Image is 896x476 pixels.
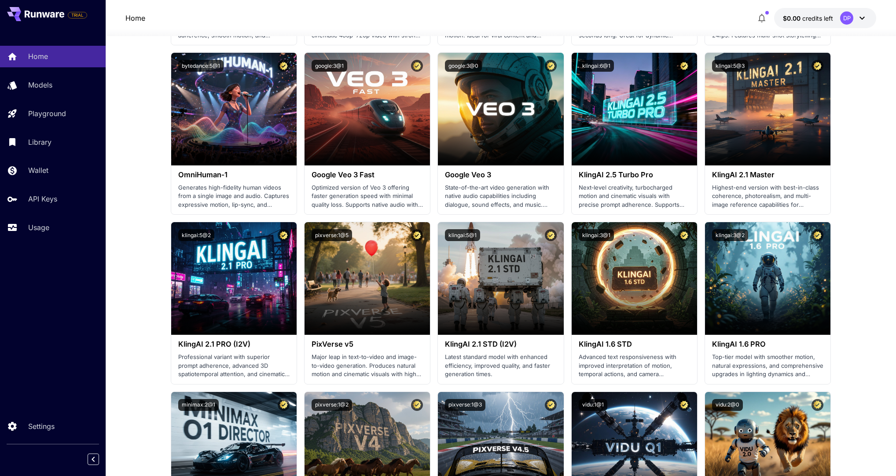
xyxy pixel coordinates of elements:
[445,183,556,209] p: State-of-the-art video generation with native audio capabilities including dialogue, sound effect...
[178,183,290,209] p: Generates high-fidelity human videos from a single image and audio. Captures expressive motion, l...
[28,137,51,147] p: Library
[125,13,145,23] nav: breadcrumb
[783,15,802,22] span: $0.00
[305,53,430,165] img: alt
[712,60,748,72] button: klingai:5@3
[579,399,607,411] button: vidu:1@1
[712,171,823,179] h3: KlingAI 2.1 Master
[28,194,57,204] p: API Keys
[28,421,55,432] p: Settings
[28,108,66,119] p: Playground
[312,353,423,379] p: Major leap in text-to-video and image-to-video generation. Produces natural motion and cinematic ...
[94,451,106,467] div: Collapse sidebar
[572,53,697,165] img: alt
[802,15,833,22] span: credits left
[712,353,823,379] p: Top-tier model with smoother motion, natural expressions, and comprehensive upgrades in lighting ...
[445,171,556,179] h3: Google Veo 3
[411,229,423,241] button: Certified Model – Vetted for best performance and includes a commercial license.
[312,229,352,241] button: pixverse:1@5
[445,60,482,72] button: google:3@0
[178,399,219,411] button: minimax:2@1
[712,340,823,348] h3: KlingAI 1.6 PRO
[312,340,423,348] h3: PixVerse v5
[579,60,614,72] button: klingai:6@1
[305,222,430,335] img: alt
[28,165,48,176] p: Wallet
[171,53,297,165] img: alt
[438,222,563,335] img: alt
[445,229,480,241] button: klingai:5@1
[178,340,290,348] h3: KlingAI 2.1 PRO (I2V)
[579,171,690,179] h3: KlingAI 2.5 Turbo Pro
[545,60,557,72] button: Certified Model – Vetted for best performance and includes a commercial license.
[783,14,833,23] div: $0.00
[774,8,876,28] button: $0.00DP
[579,229,614,241] button: klingai:3@1
[712,183,823,209] p: Highest-end version with best-in-class coherence, photorealism, and multi-image reference capabil...
[579,340,690,348] h3: KlingAI 1.6 STD
[678,399,690,411] button: Certified Model – Vetted for best performance and includes a commercial license.
[278,229,290,241] button: Certified Model – Vetted for best performance and includes a commercial license.
[28,80,52,90] p: Models
[445,340,556,348] h3: KlingAI 2.1 STD (I2V)
[28,51,48,62] p: Home
[178,353,290,379] p: Professional variant with superior prompt adherence, advanced 3D spatiotemporal attention, and ci...
[545,229,557,241] button: Certified Model – Vetted for best performance and includes a commercial license.
[812,399,823,411] button: Certified Model – Vetted for best performance and includes a commercial license.
[171,222,297,335] img: alt
[125,13,145,23] a: Home
[445,353,556,379] p: Latest standard model with enhanced efficiency, improved quality, and faster generation times.
[411,60,423,72] button: Certified Model – Vetted for best performance and includes a commercial license.
[445,399,485,411] button: pixverse:1@3
[68,12,87,18] span: TRIAL
[545,399,557,411] button: Certified Model – Vetted for best performance and includes a commercial license.
[678,229,690,241] button: Certified Model – Vetted for best performance and includes a commercial license.
[579,353,690,379] p: Advanced text responsiveness with improved interpretation of motion, temporal actions, and camera...
[178,229,214,241] button: klingai:5@2
[840,11,853,25] div: DP
[278,60,290,72] button: Certified Model – Vetted for best performance and includes a commercial license.
[712,229,748,241] button: klingai:3@2
[705,53,830,165] img: alt
[312,171,423,179] h3: Google Veo 3 Fast
[178,171,290,179] h3: OmniHuman‑1
[88,454,99,465] button: Collapse sidebar
[812,60,823,72] button: Certified Model – Vetted for best performance and includes a commercial license.
[812,229,823,241] button: Certified Model – Vetted for best performance and includes a commercial license.
[312,183,423,209] p: Optimized version of Veo 3 offering faster generation speed with minimal quality loss. Supports n...
[312,60,347,72] button: google:3@1
[312,399,352,411] button: pixverse:1@2
[572,222,697,335] img: alt
[678,60,690,72] button: Certified Model – Vetted for best performance and includes a commercial license.
[28,222,49,233] p: Usage
[712,399,743,411] button: vidu:2@0
[278,399,290,411] button: Certified Model – Vetted for best performance and includes a commercial license.
[411,399,423,411] button: Certified Model – Vetted for best performance and includes a commercial license.
[178,60,224,72] button: bytedance:5@1
[705,222,830,335] img: alt
[438,53,563,165] img: alt
[68,10,87,20] span: Add your payment card to enable full platform functionality.
[579,183,690,209] p: Next‑level creativity, turbocharged motion and cinematic visuals with precise prompt adherence. S...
